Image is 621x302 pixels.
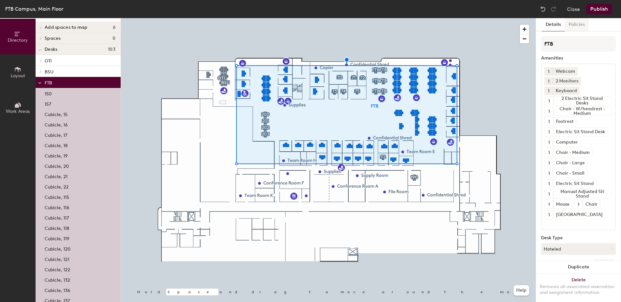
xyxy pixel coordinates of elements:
span: Directory [8,38,28,43]
span: Desks [45,47,57,52]
div: Amenities [541,56,616,61]
button: 1 [545,200,553,209]
p: Cubicle, 22 [45,182,69,190]
div: Removes all associated reservation and assignment information [540,284,617,296]
span: 1 [548,108,550,115]
button: 1 [545,148,553,157]
span: FTB [45,80,52,86]
span: 1 [548,68,550,75]
p: Cubicle, 120 [45,244,71,252]
div: Webcam [553,67,578,76]
div: Desk Type [541,235,616,241]
button: Policies [565,18,589,31]
button: 1 [545,128,553,136]
button: 1 [544,67,553,76]
span: 1 [548,118,550,125]
button: Duplicate [536,261,621,274]
span: Work Areas [6,109,30,114]
button: 1 [544,87,553,95]
span: 1 [548,160,550,167]
span: 1 [548,201,550,208]
div: Footrest [553,117,576,126]
div: FTB Campus, Main Floor [5,5,63,13]
p: Cubicle, 121 [45,255,69,262]
button: 1 [574,200,583,209]
button: 1 [545,179,553,188]
p: Cubicle, 21 [45,172,68,179]
span: 1 [548,149,550,156]
div: Chair [583,200,600,209]
span: 6 [113,25,115,30]
span: 1 [548,78,550,85]
p: Cubicle, 118 [45,224,69,231]
div: [GEOGRAPHIC_DATA] [553,210,605,219]
div: Manual Adjusted Sit Stand [553,190,611,198]
button: 1 [545,117,553,126]
p: Cubicle, 17 [45,131,67,138]
button: 1 [545,190,553,198]
p: Cubicle, 16 [45,120,68,128]
span: 1 [548,191,550,198]
div: Chair - Large [553,159,587,167]
span: Layout [11,73,25,79]
button: DeleteRemoves all associated reservation and assignment information [536,274,621,302]
p: Cubicle, 119 [45,234,69,242]
button: Publish [586,4,612,14]
p: Cubicle, 19 [45,151,68,159]
div: 2 Electric Sit Stand Desks [553,97,611,105]
button: Hoteled [541,243,616,255]
div: Mouse [553,200,572,209]
span: Spaces [45,36,61,41]
p: Cubicle, 122 [45,265,70,273]
span: 0 [113,36,115,41]
p: Cubicle, 132 [45,275,70,283]
span: 1 [548,88,550,94]
p: Cubicle, 115 [45,193,69,200]
button: 1 [544,77,553,85]
span: OTI [45,58,52,64]
button: 1 [545,210,553,219]
button: 1 [545,169,553,178]
p: 150 [45,89,52,97]
div: 2 Monitors [553,77,581,85]
div: Chair - Small [553,169,587,178]
img: Redo [550,6,557,12]
span: BSU [45,69,53,75]
p: Cubicle, 18 [45,141,68,148]
span: 103 [108,47,115,52]
p: Cubicle, 136 [45,286,70,293]
button: 1 [545,138,553,146]
span: 1 [548,129,550,135]
div: Chair - Medium [553,148,592,157]
span: 1 [578,201,579,208]
button: Details [542,18,565,31]
button: 1 [545,107,553,115]
div: Computer [553,138,581,146]
p: Cubicle, 116 [45,203,69,210]
span: Add spaces to map [45,25,88,30]
img: Undo [540,6,546,12]
button: Help [514,285,529,296]
button: Ungroup [592,260,616,271]
button: Close [567,4,580,14]
span: 1 [548,98,550,104]
div: Keyboard [553,87,580,95]
div: Electric Sit Stand [553,179,596,188]
span: 1 [548,139,550,146]
span: 1 [548,170,550,177]
button: 1 [545,97,553,105]
p: Cubicle, 20 [45,162,69,169]
p: Cubicle, 15 [45,110,68,117]
span: 1 [548,180,550,187]
span: 1 [548,211,550,218]
p: 157 [45,100,51,107]
button: 1 [545,159,553,167]
div: Electric Sit Stand Desk [553,128,608,136]
div: Chair - W/headrest - Medium [553,107,611,115]
p: Cubicle, 117 [45,213,69,221]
